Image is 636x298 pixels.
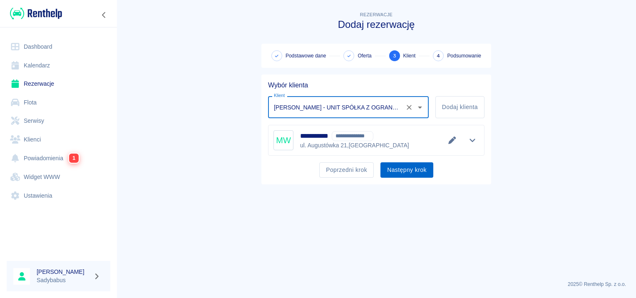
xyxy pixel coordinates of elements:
button: Zwiń nawigację [98,10,110,20]
button: Dodaj klienta [435,96,484,118]
a: Kalendarz [7,56,110,75]
p: 2025 © Renthelp Sp. z o.o. [127,281,626,288]
p: ul. Augustówka 21 , [GEOGRAPHIC_DATA] [300,141,409,150]
a: Rezerwacje [7,74,110,93]
button: Edytuj dane [445,134,459,146]
label: Klient [274,92,285,99]
img: Renthelp logo [10,7,62,20]
button: Poprzedni krok [319,162,374,178]
span: Podstawowe dane [286,52,326,60]
a: Ustawienia [7,186,110,205]
a: Dashboard [7,37,110,56]
a: Klienci [7,130,110,149]
span: 3 [393,52,396,60]
span: Podsumowanie [447,52,481,60]
p: Sadybabus [37,276,90,285]
a: Powiadomienia1 [7,149,110,168]
span: 4 [437,52,440,60]
a: Serwisy [7,112,110,130]
span: Oferta [358,52,371,60]
h5: Wybór klienta [268,81,484,89]
h3: Dodaj rezerwację [261,19,491,30]
span: Rezerwacje [360,12,393,17]
button: Otwórz [414,102,426,113]
button: Następny krok [380,162,433,178]
div: MW [273,130,293,150]
a: Renthelp logo [7,7,62,20]
a: Widget WWW [7,168,110,186]
h6: [PERSON_NAME] [37,268,90,276]
a: Flota [7,93,110,112]
span: Klient [403,52,416,60]
span: 1 [69,154,79,163]
button: Pokaż szczegóły [466,134,479,146]
button: Wyczyść [403,102,415,113]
